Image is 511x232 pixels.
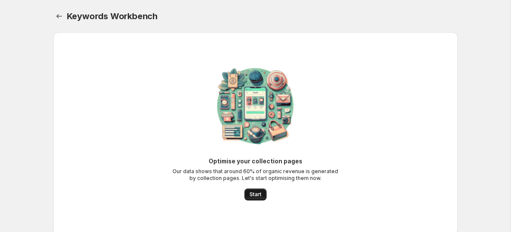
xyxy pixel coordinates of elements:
a: Home [53,10,65,22]
span: Start [250,191,261,198]
button: Start [244,188,267,200]
p: Optimise your collection pages [170,157,341,165]
span: Keywords Workbench [67,11,158,21]
p: Our data shows that around 60% of organic revenue is generated by collection pages. Let's start o... [170,168,341,182]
